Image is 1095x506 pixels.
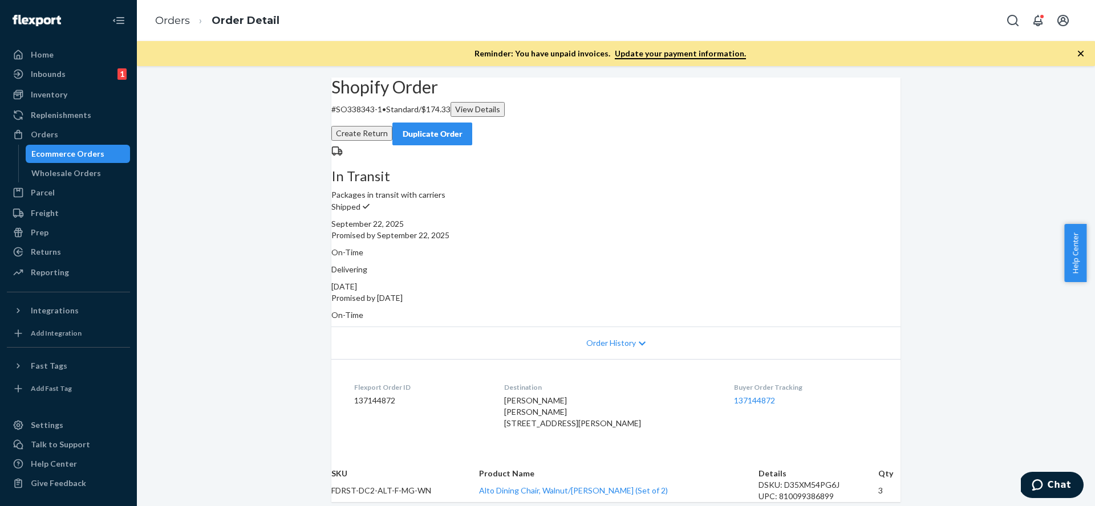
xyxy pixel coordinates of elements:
div: Add Integration [31,328,82,338]
a: Orders [7,125,130,144]
p: Shipped [331,201,901,213]
div: Add Fast Tag [31,383,72,393]
h3: In Transit [331,169,901,183]
div: 1 [117,68,127,80]
div: Freight [31,207,59,219]
span: Standard [386,104,419,114]
th: Qty [878,468,901,479]
div: DSKU: D35XM54PG6J [759,479,878,491]
div: Integrations [31,305,79,316]
span: [PERSON_NAME] [PERSON_NAME] [STREET_ADDRESS][PERSON_NAME] [504,395,641,428]
a: Inbounds1 [7,65,130,83]
h2: Shopify Order [331,77,901,96]
div: Ecommerce Orders [31,148,104,160]
div: Inbounds [31,68,66,80]
span: • [382,104,386,114]
p: On-Time [331,247,901,258]
button: Create Return [331,126,392,141]
a: Freight [7,204,130,222]
div: Returns [31,246,61,258]
dd: 137144872 [354,395,486,406]
div: Talk to Support [31,439,90,450]
div: [DATE] [331,281,901,292]
a: Add Integration [7,324,130,342]
a: Order Detail [212,14,279,27]
td: FDRST-DC2-ALT-F-MG-WN [331,479,479,502]
p: Reminder: You have unpaid invoices. [474,48,746,59]
button: Help Center [1064,224,1086,282]
button: Close Navigation [107,9,130,32]
p: Delivering [331,264,901,275]
button: Fast Tags [7,357,130,375]
div: Help Center [31,458,77,470]
div: Prep [31,227,48,238]
button: Open account menu [1052,9,1074,32]
dt: Flexport Order ID [354,382,486,392]
a: Ecommerce Orders [26,145,131,163]
div: Give Feedback [31,478,86,489]
a: Update your payment information. [615,48,746,59]
a: Add Fast Tag [7,379,130,398]
div: UPC: 810099386899 [759,491,878,502]
a: 137144872 [734,395,775,405]
a: Inventory [7,85,130,104]
div: September 22, 2025 [331,218,901,230]
button: Give Feedback [7,474,130,492]
span: Order History [586,337,636,349]
p: # SO338343-1 / $174.33 [331,102,901,117]
button: Open Search Box [1001,9,1024,32]
div: Duplicate Order [402,128,463,140]
button: Integrations [7,301,130,320]
th: Details [759,468,878,479]
button: Talk to Support [7,435,130,454]
div: Orders [31,129,58,140]
div: Fast Tags [31,360,67,372]
div: Reporting [31,267,69,278]
img: Flexport logo [13,15,61,26]
a: Prep [7,223,130,242]
a: Returns [7,243,130,261]
a: Help Center [7,455,130,473]
div: Settings [31,419,63,431]
p: On-Time [331,309,901,321]
a: Reporting [7,263,130,281]
dt: Buyer Order Tracking [734,382,878,392]
a: Wholesale Orders [26,164,131,182]
a: Alto Dining Chair, Walnut/[PERSON_NAME] (Set of 2) [479,485,668,495]
div: Inventory [31,89,67,100]
div: Replenishments [31,109,91,121]
button: Duplicate Order [392,123,472,145]
div: Wholesale Orders [31,168,101,179]
iframe: Opens a widget where you can chat to one of our agents [1021,472,1084,500]
a: Orders [155,14,190,27]
div: Parcel [31,187,55,198]
dt: Destination [504,382,716,392]
a: Parcel [7,183,130,202]
a: Settings [7,416,130,434]
a: Home [7,46,130,64]
th: SKU [331,468,479,479]
a: Replenishments [7,106,130,124]
button: View Details [451,102,505,117]
ol: breadcrumbs [146,4,289,38]
td: 3 [878,479,901,502]
div: View Details [455,104,500,115]
div: Home [31,49,54,60]
button: Open notifications [1027,9,1049,32]
p: Promised by September 22, 2025 [331,230,901,241]
th: Product Name [479,468,759,479]
div: Packages in transit with carriers [331,169,901,201]
p: Promised by [DATE] [331,292,901,304]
